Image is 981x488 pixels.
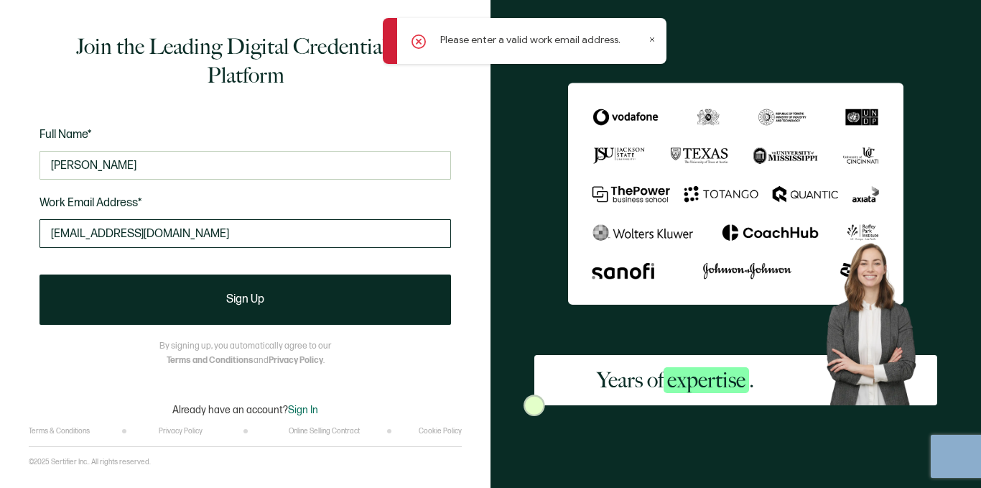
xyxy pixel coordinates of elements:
a: Cookie Policy [419,427,462,436]
p: ©2025 Sertifier Inc.. All rights reserved. [29,458,151,466]
h2: Years of . [597,366,754,395]
a: Online Selling Contract [289,427,360,436]
h1: Join the Leading Digital Credentialing Platform [39,32,451,90]
span: Sign Up [226,294,264,305]
p: Please enter a valid work email address. [440,32,620,47]
a: Terms and Conditions [167,355,254,366]
img: Sertifier Signup - Years of <span class="strong-h">expertise</span>. Hero [817,235,937,405]
a: Terms & Conditions [29,427,90,436]
span: Work Email Address* [39,196,142,210]
input: Jane Doe [39,151,451,180]
span: expertise [664,367,749,393]
a: Privacy Policy [269,355,323,366]
span: Sign In [288,404,318,416]
button: Sign Up [39,275,451,325]
input: Enter your work email address [39,219,451,248]
a: Privacy Policy [159,427,203,436]
img: Sertifier Signup [524,395,545,416]
span: Full Name* [39,128,92,142]
img: Sertifier Signup - Years of <span class="strong-h">expertise</span>. [568,83,903,304]
p: Already have an account? [172,404,318,416]
p: By signing up, you automatically agree to our and . [159,339,331,368]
